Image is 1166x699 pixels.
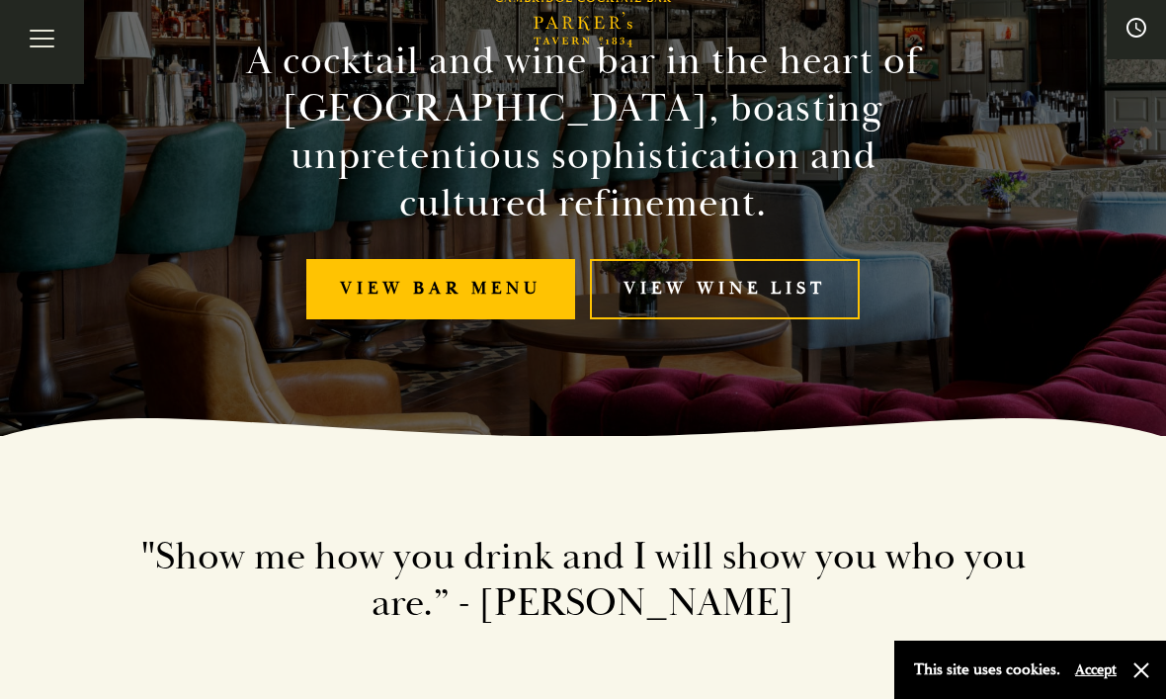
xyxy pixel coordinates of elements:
[914,655,1060,684] p: This site uses cookies.
[119,534,1047,628] h2: "Show me how you drink and I will show you who you are.” - [PERSON_NAME]
[306,259,575,319] a: View bar menu
[1131,660,1151,680] button: Close and accept
[1075,660,1117,679] button: Accept
[211,38,955,227] h2: A cocktail and wine bar in the heart of [GEOGRAPHIC_DATA], boasting unpretentious sophistication ...
[590,259,860,319] a: View Wine List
